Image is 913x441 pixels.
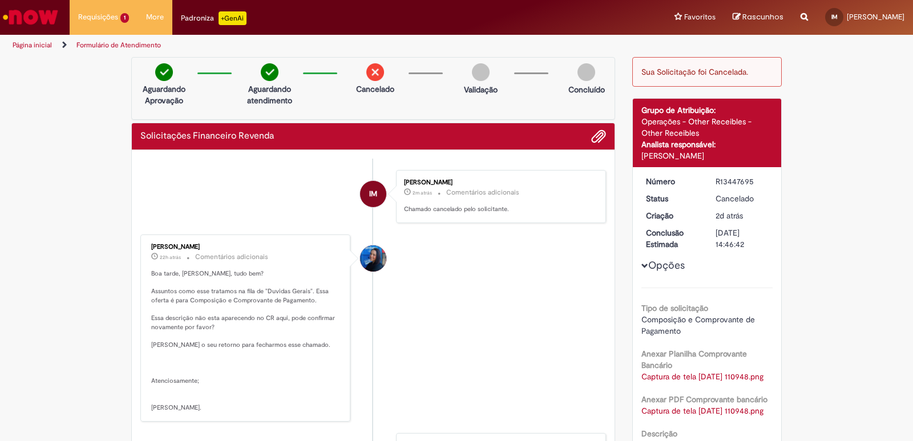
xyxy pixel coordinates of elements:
[632,57,782,87] div: Sua Solicitação foi Cancelada.
[360,245,386,272] div: Luana Albuquerque
[716,176,769,187] div: R13447695
[151,269,341,412] p: Boa tarde, [PERSON_NAME], tudo bem? Assuntos como esse tratamos na fila de "Duvidas Gerais". Essa...
[472,63,490,81] img: img-circle-grey.png
[366,63,384,81] img: remove.png
[716,227,769,250] div: [DATE] 14:46:42
[404,205,594,214] p: Chamado cancelado pelo solicitante.
[242,83,297,106] p: Aguardando atendimento
[641,104,773,116] div: Grupo de Atribuição:
[684,11,716,23] span: Favoritos
[146,11,164,23] span: More
[160,254,181,261] time: 27/08/2025 12:20:32
[641,116,773,139] div: Operações - Other Receibles - Other Receibles
[261,63,278,81] img: check-circle-green.png
[181,11,247,25] div: Padroniza
[9,35,600,56] ul: Trilhas de página
[155,63,173,81] img: check-circle-green.png
[413,189,432,196] time: 28/08/2025 10:36:22
[568,84,605,95] p: Concluído
[716,211,743,221] time: 26/08/2025 11:10:19
[641,139,773,150] div: Analista responsável:
[641,303,708,313] b: Tipo de solicitação
[369,180,377,208] span: IM
[641,428,677,439] b: Descrição
[641,406,763,416] a: Download de Captura de tela 2025-08-26 110948.png
[641,314,757,336] span: Composição e Comprovante de Pagamento
[637,176,708,187] dt: Número
[716,211,743,221] span: 2d atrás
[637,227,708,250] dt: Conclusão Estimada
[140,131,274,141] h2: Solicitações Financeiro Revenda Histórico de tíquete
[446,188,519,197] small: Comentários adicionais
[76,41,161,50] a: Formulário de Atendimento
[404,179,594,186] div: [PERSON_NAME]
[641,371,763,382] a: Download de Captura de tela 2025-08-26 110948.png
[716,210,769,221] div: 26/08/2025 11:10:19
[151,244,341,250] div: [PERSON_NAME]
[464,84,498,95] p: Validação
[120,13,129,23] span: 1
[13,41,52,50] a: Página inicial
[637,210,708,221] dt: Criação
[847,12,904,22] span: [PERSON_NAME]
[742,11,783,22] span: Rascunhos
[160,254,181,261] span: 22h atrás
[1,6,60,29] img: ServiceNow
[641,150,773,161] div: [PERSON_NAME]
[641,349,747,370] b: Anexar Planilha Comprovante Bancário
[591,129,606,144] button: Adicionar anexos
[637,193,708,204] dt: Status
[195,252,268,262] small: Comentários adicionais
[360,181,386,207] div: Iara Reis Mendes
[78,11,118,23] span: Requisições
[413,189,432,196] span: 2m atrás
[733,12,783,23] a: Rascunhos
[356,83,394,95] p: Cancelado
[577,63,595,81] img: img-circle-grey.png
[716,193,769,204] div: Cancelado
[831,13,838,21] span: IM
[136,83,192,106] p: Aguardando Aprovação
[641,394,767,404] b: Anexar PDF Comprovante bancário
[219,11,247,25] p: +GenAi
